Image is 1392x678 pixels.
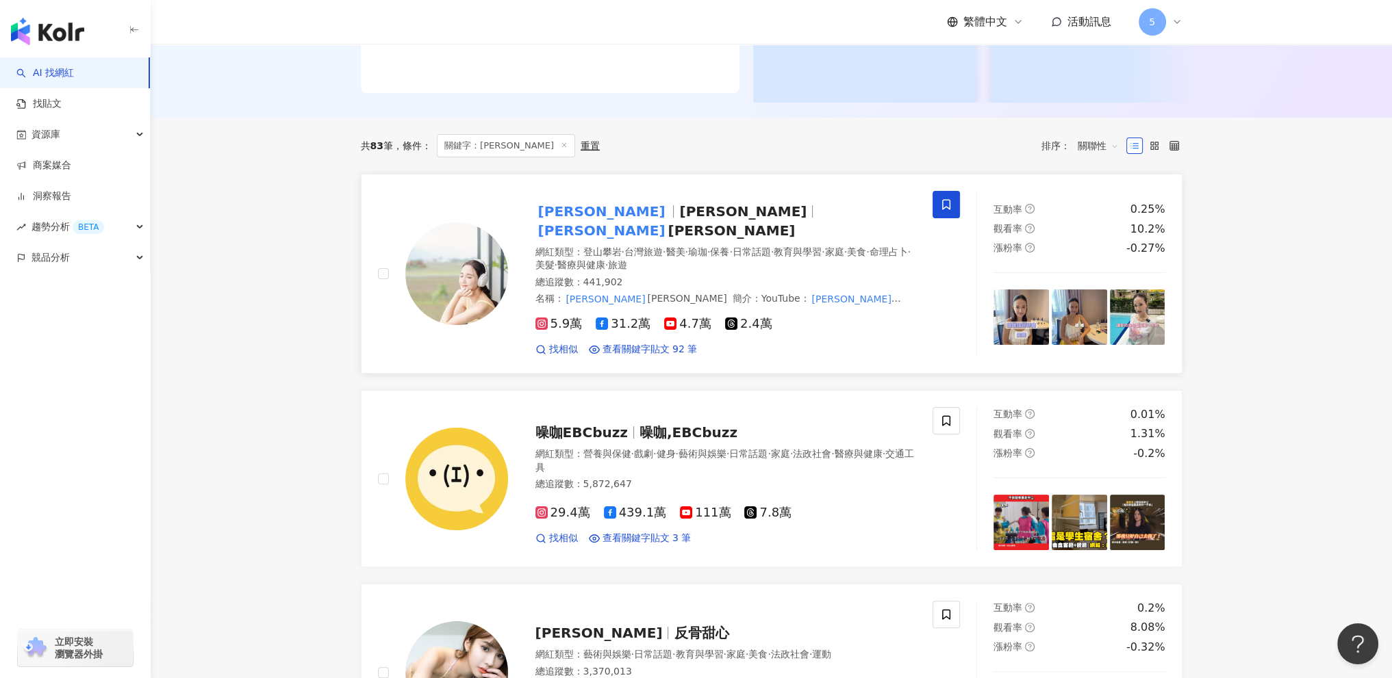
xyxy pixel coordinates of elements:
span: · [809,649,812,660]
span: YouTube： [761,293,810,304]
span: rise [16,222,26,232]
span: 反骨甜心 [674,625,729,641]
span: 藝術與娛樂 [679,448,726,459]
span: 營養與保健 [583,448,631,459]
mark: [PERSON_NAME] [535,220,668,242]
span: 趨勢分析 [31,211,104,242]
span: 83 [370,140,383,151]
a: 洞察報告 [16,190,71,203]
span: 439.1萬 [604,506,667,520]
span: · [746,649,748,660]
a: 商案媒合 [16,159,71,172]
span: · [707,246,710,257]
span: 醫療與健康 [835,448,883,459]
span: [PERSON_NAME] [647,293,726,304]
span: [PERSON_NAME] [535,625,663,641]
span: · [729,246,732,257]
span: 旅遊 [608,259,627,270]
mark: [PERSON_NAME] [777,304,861,320]
span: 條件 ： [393,140,431,151]
span: 關鍵字：[PERSON_NAME] [437,134,575,157]
span: 互動率 [994,602,1022,613]
div: BETA [73,220,104,234]
span: question-circle [1025,224,1035,233]
span: 簡介 ： [535,291,894,320]
span: question-circle [1025,429,1035,439]
div: 重置 [581,140,600,151]
span: 互動率 [994,204,1022,215]
span: · [768,649,770,660]
span: 美食 [847,246,866,257]
div: 總追蹤數 ： 441,902 [535,276,917,289]
span: 醫療與健康 [557,259,605,270]
div: -0.2% [1133,446,1165,461]
span: 登山攀岩 [583,246,622,257]
span: 2.4萬 [725,317,772,331]
a: chrome extension立即安裝 瀏覽器外掛 [18,629,133,666]
span: 觀看率 [994,223,1022,234]
span: question-circle [1025,603,1035,612]
iframe: Help Scout Beacon - Open [1337,623,1378,664]
img: post-image [994,289,1049,345]
span: 日常話題 [733,246,771,257]
div: 排序： [1041,135,1126,157]
span: 日常話題 [634,649,672,660]
img: post-image [1110,289,1165,345]
span: 4.7萬 [664,317,711,331]
span: 家庭 [726,649,746,660]
span: 5 [1149,14,1155,29]
span: question-circle [1025,642,1035,651]
img: post-image [1052,495,1107,550]
span: 觀看率 [994,622,1022,633]
span: question-circle [1025,623,1035,632]
span: · [726,448,729,459]
span: 名稱 ： [535,293,727,304]
span: 查看關鍵字貼文 3 筆 [603,532,692,545]
img: KOL Avatar [405,222,508,325]
span: 觀看率 [994,428,1022,439]
img: logo [11,18,84,45]
div: 10.2% [1130,222,1165,237]
a: 查看關鍵字貼文 92 筆 [589,343,698,356]
mark: [PERSON_NAME] [535,200,668,222]
span: 藝術與娛樂 [583,649,631,660]
span: · [631,448,634,459]
span: 法政社會 [771,649,809,660]
mark: [PERSON_NAME] [564,291,648,307]
span: · [844,246,847,257]
span: · [622,246,624,257]
span: · [831,448,834,459]
div: 0.2% [1137,601,1165,616]
span: 法政社會 [793,448,831,459]
span: · [672,649,675,660]
span: · [866,246,869,257]
span: · [771,246,774,257]
span: 健身 [656,448,675,459]
span: · [653,448,656,459]
span: 7.8萬 [744,506,792,520]
span: 交通工具 [535,448,915,473]
span: · [663,246,666,257]
span: · [605,259,608,270]
mark: [PERSON_NAME] [810,291,894,307]
a: KOL Avatar[PERSON_NAME][PERSON_NAME][PERSON_NAME][PERSON_NAME]網紅類型：登山攀岩·台灣旅遊·醫美·瑜珈·保養·日常話題·教育與學習·... [361,174,1182,374]
span: 戲劇 [634,448,653,459]
span: · [790,448,793,459]
span: · [723,649,726,660]
div: 網紅類型 ： [535,648,917,662]
span: 活動訊息 [1067,15,1111,28]
span: 教育與學習 [774,246,822,257]
span: question-circle [1025,204,1035,213]
span: question-circle [1025,243,1035,252]
div: -0.27% [1126,241,1165,256]
span: 漲粉率 [994,641,1022,652]
img: post-image [1052,289,1107,345]
div: 網紅類型 ： [535,246,917,272]
span: 美食 [748,649,768,660]
div: 0.25% [1130,202,1165,217]
span: 漲粉率 [994,242,1022,253]
span: 找相似 [549,343,578,356]
a: 找貼文 [16,97,62,111]
div: 0.01% [1130,407,1165,422]
span: · [675,448,678,459]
